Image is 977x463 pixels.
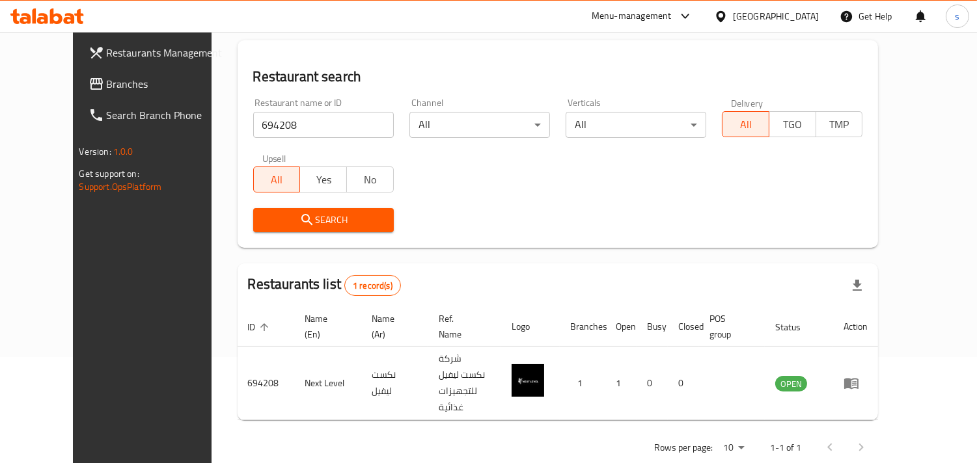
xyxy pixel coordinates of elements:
span: Get support on: [79,165,139,182]
div: Menu-management [592,8,672,24]
td: 1 [560,347,605,420]
span: TGO [775,115,811,134]
button: Yes [299,166,347,192]
th: Logo [501,307,560,347]
a: Restaurants Management [78,37,236,68]
h2: Restaurant search [253,67,863,86]
span: Name (En) [305,311,346,342]
td: 0 [668,347,699,420]
span: Branches [107,76,226,92]
div: OPEN [775,376,807,391]
input: Search for restaurant name or ID.. [253,112,394,138]
span: Version: [79,143,111,160]
label: Upsell [262,153,286,163]
th: Action [833,307,878,347]
span: 1 record(s) [345,280,400,292]
th: Open [605,307,637,347]
div: Export file [842,270,873,301]
td: Next Level [295,347,362,420]
span: Restaurants Management [107,45,226,60]
p: 1-1 of 1 [770,440,801,456]
span: Yes [305,170,342,189]
div: Total records count [344,275,401,296]
th: Closed [668,307,699,347]
td: 694208 [238,347,295,420]
button: All [253,166,301,192]
h2: Restaurants list [248,274,401,296]
span: Status [775,319,818,335]
td: شركة نكست ليفيل للتجهيزات غذائية [428,347,501,420]
a: Search Branch Phone [78,99,236,131]
span: TMP [821,115,858,134]
span: Search Branch Phone [107,107,226,123]
span: POS group [709,311,749,342]
table: enhanced table [238,307,879,420]
span: No [352,170,389,189]
span: OPEN [775,377,807,391]
p: Rows per page: [654,440,713,456]
button: No [346,166,394,192]
th: Busy [637,307,668,347]
span: ID [248,319,273,335]
span: Search [264,212,383,228]
button: Search [253,208,394,232]
div: Menu [844,375,868,391]
button: TMP [816,111,863,137]
span: Name (Ar) [372,311,413,342]
a: Support.OpsPlatform [79,178,162,195]
td: نكست ليفيل [361,347,428,420]
span: Ref. Name [439,311,486,342]
button: TGO [769,111,816,137]
img: Next Level [512,364,544,397]
div: All [409,112,550,138]
a: Branches [78,68,236,99]
span: All [728,115,764,134]
button: All [722,111,769,137]
div: Rows per page: [718,438,749,458]
th: Branches [560,307,605,347]
label: Delivery [731,98,764,107]
span: s [955,9,959,23]
span: 1.0.0 [113,143,133,160]
td: 1 [605,347,637,420]
div: [GEOGRAPHIC_DATA] [733,9,819,23]
span: All [259,170,296,189]
td: 0 [637,347,668,420]
div: All [566,112,706,138]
